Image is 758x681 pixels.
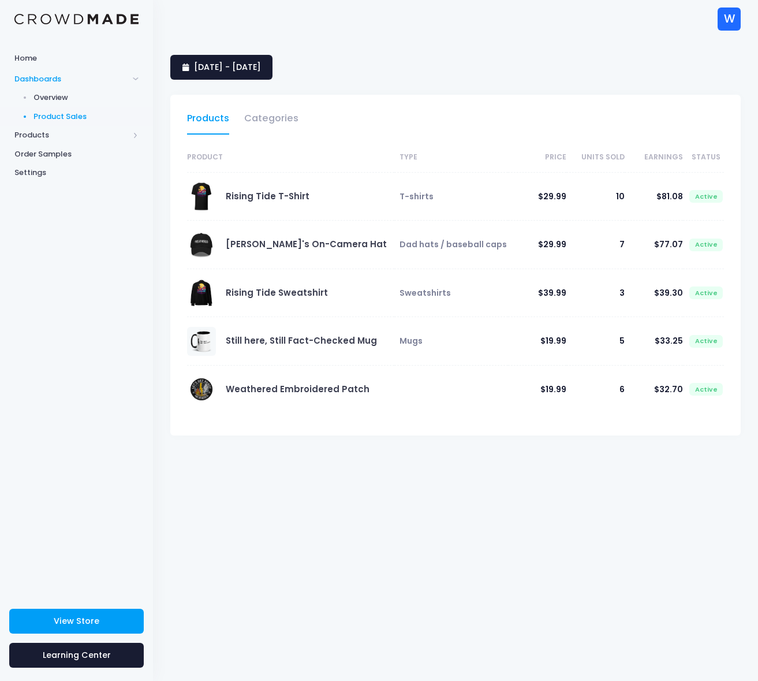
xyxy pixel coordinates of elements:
[689,239,723,251] span: Active
[9,643,144,668] a: Learning Center
[619,239,625,250] span: 7
[9,609,144,634] a: View Store
[538,287,566,299] span: $39.99
[399,287,451,299] span: Sweatshirts
[14,53,139,64] span: Home
[194,61,261,73] span: [DATE] - [DATE]
[656,191,683,202] span: $81.08
[187,108,229,135] a: Products
[33,92,139,103] span: Overview
[508,143,566,173] th: Price
[14,129,129,141] span: Products
[14,14,139,25] img: Logo
[689,286,723,299] span: Active
[625,143,683,173] th: Earnings
[226,286,328,299] a: Rising Tide Sweatshirt
[14,148,139,160] span: Order Samples
[654,239,683,250] span: $77.07
[654,287,683,299] span: $39.30
[538,239,566,250] span: $29.99
[616,191,625,202] span: 10
[718,8,741,31] div: W
[538,191,566,202] span: $29.99
[619,384,625,395] span: 6
[226,383,369,395] a: Weathered Embroidered Patch
[540,384,566,395] span: $19.99
[654,384,683,395] span: $32.70
[689,190,723,203] span: Active
[689,335,723,348] span: Active
[43,649,111,661] span: Learning Center
[226,190,309,202] a: Rising Tide T-Shirt
[619,335,625,347] span: 5
[54,615,99,627] span: View Store
[399,239,507,250] span: Dad hats / baseball caps
[655,335,683,347] span: $33.25
[394,143,509,173] th: Type
[14,167,139,178] span: Settings
[683,143,724,173] th: Status
[187,143,394,173] th: Product
[566,143,625,173] th: Units Sold
[689,383,723,396] span: Active
[540,335,566,347] span: $19.99
[619,287,625,299] span: 3
[33,111,139,122] span: Product Sales
[226,238,387,250] a: [PERSON_NAME]'s On-Camera Hat
[244,108,298,135] a: Categories
[14,73,129,85] span: Dashboards
[170,55,272,80] a: [DATE] - [DATE]
[399,335,423,347] span: Mugs
[226,334,377,347] a: Still here, Still Fact-Checked Mug
[399,191,434,202] span: T-shirts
